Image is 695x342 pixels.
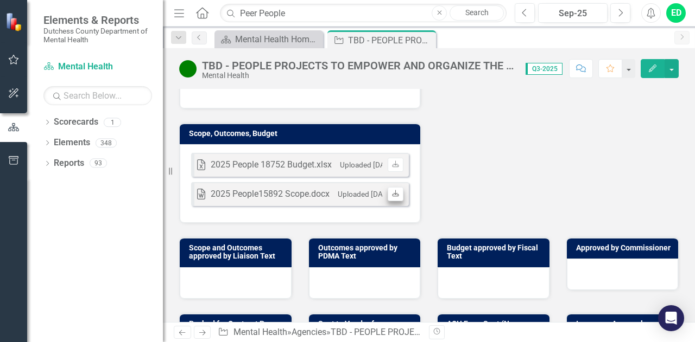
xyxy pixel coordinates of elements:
[43,14,152,27] span: Elements & Reports
[220,4,507,23] input: Search ClearPoint...
[542,7,604,20] div: Sep-25
[576,244,673,252] h3: Approved by Commissioner
[54,116,98,128] a: Scorecards
[318,244,415,261] h3: Outcomes approved by PDMA Text
[348,34,433,47] div: TBD - PEOPLE PROJECTS TO EMPOWER AND ORGANIZE THE PSYCHIATRICALLY LABELED, INC. Peer Programs & H...
[576,320,673,328] h3: Insurance Approval
[96,138,117,147] div: 348
[54,157,84,170] a: Reports
[43,61,152,73] a: Mental Health
[54,137,90,149] a: Elements
[211,159,332,171] div: 2025 People 18752 Budget.xlsx
[292,327,326,337] a: Agencies
[217,33,320,46] a: Mental Health Home Page
[666,3,686,23] button: ED
[189,320,286,328] h3: Pushed for Contract Prep
[526,63,563,75] span: Q3-2025
[202,60,515,72] div: TBD - PEOPLE PROJECTS TO EMPOWER AND ORGANIZE THE PSYCHIATRICALLY LABELED, INC. Peer Programs & H...
[538,3,608,23] button: Sep-25
[43,27,152,44] small: Dutchess County Department of Mental Health
[338,190,422,198] small: Uploaded [DATE] 1:41 PM
[211,188,330,201] div: 2025 People15892 Scope.docx
[340,160,429,169] small: Uploaded [DATE] 11:44 AM
[450,5,504,21] a: Search
[179,60,197,78] img: Active
[104,118,121,127] div: 1
[447,320,544,337] h3: ACH Form Sent (New Contracts Only)
[189,130,415,138] h3: Scope, Outcomes, Budget
[233,327,287,337] a: Mental Health
[318,320,415,337] h3: Sent to Vendor for Signature
[90,159,107,168] div: 93
[202,72,515,80] div: Mental Health
[189,244,286,261] h3: Scope and Outcomes approved by Liaison Text
[218,326,421,339] div: » »
[43,86,152,105] input: Search Below...
[447,244,544,261] h3: Budget approved by Fiscal Text
[658,305,684,331] div: Open Intercom Messenger
[235,33,320,46] div: Mental Health Home Page
[5,12,24,31] img: ClearPoint Strategy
